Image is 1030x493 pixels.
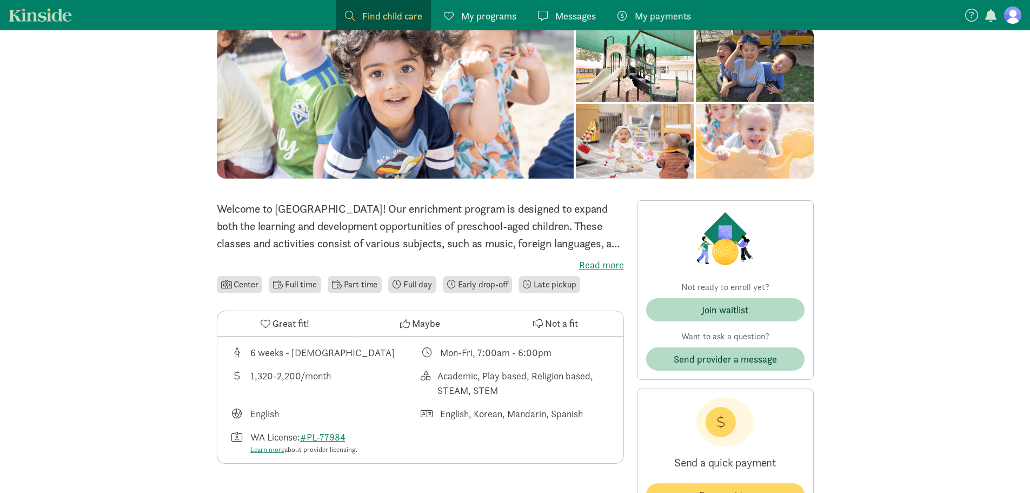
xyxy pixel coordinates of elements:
[635,9,691,23] span: My payments
[230,406,421,421] div: Languages taught
[646,298,805,321] button: Join waitlist
[362,9,422,23] span: Find child care
[217,200,624,252] p: Welcome to [GEOGRAPHIC_DATA]! Our enrichment program is designed to expand both the learning and ...
[440,406,583,421] div: English, Korean, Mandarin, Spanish
[646,281,805,294] p: Not ready to enroll yet?
[9,8,72,22] a: Kinside
[217,276,263,293] li: Center
[646,347,805,371] button: Send provider a message
[437,369,610,398] div: Academic, Play based, Religion based, STEAM, STEM
[519,276,580,293] li: Late pickup
[217,311,353,336] button: Great fit!
[555,9,596,23] span: Messages
[230,430,421,455] div: License number
[273,316,309,331] span: Great fit!
[250,369,331,398] div: 1,320-2,200/month
[646,330,805,343] p: Want to ask a question?
[250,345,395,360] div: 6 weeks - [DEMOGRAPHIC_DATA]
[674,352,777,366] span: Send provider a message
[420,406,610,421] div: Languages spoken
[250,445,284,454] a: Learn more
[230,345,421,360] div: Age range for children that this provider cares for
[646,446,805,479] p: Send a quick payment
[702,303,748,317] div: Join waitlist
[250,406,279,421] div: English
[440,345,551,360] div: Mon-Fri, 7:00am - 6:00pm
[461,9,516,23] span: My programs
[545,316,578,331] span: Not a fit
[250,430,357,455] div: WA License:
[353,311,488,336] button: Maybe
[443,276,513,293] li: Early drop-off
[300,431,345,443] a: #PL-77984
[230,369,421,398] div: Average tuition for this program
[488,311,623,336] button: Not a fit
[217,259,624,272] label: Read more
[420,345,610,360] div: Class schedule
[328,276,382,293] li: Part time
[269,276,321,293] li: Full time
[694,209,756,268] img: Provider logo
[250,444,357,455] div: about provider licensing.
[412,316,440,331] span: Maybe
[420,369,610,398] div: This provider's education philosophy
[388,276,436,293] li: Full day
